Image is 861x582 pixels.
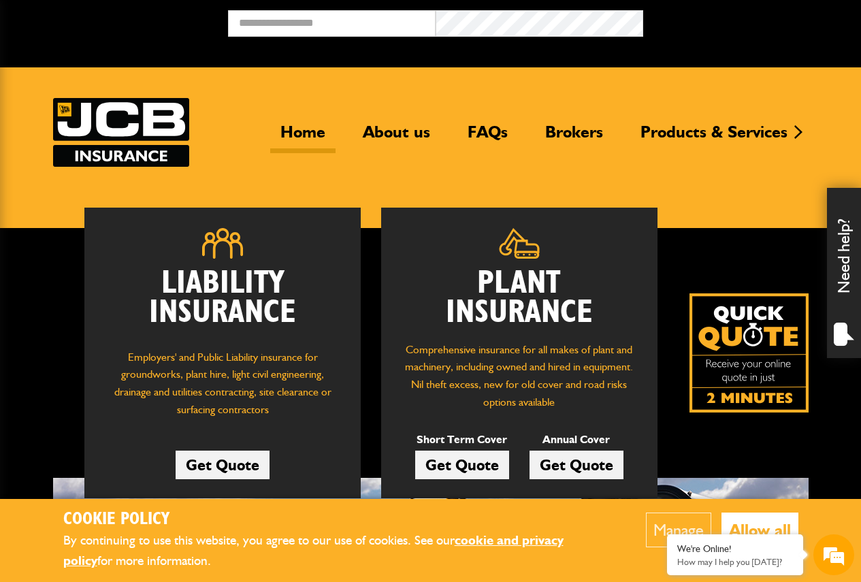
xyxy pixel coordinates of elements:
a: FAQs [457,122,518,153]
img: JCB Insurance Services logo [53,98,189,167]
button: Broker Login [643,10,851,31]
button: Allow all [721,513,798,547]
p: How may I help you today? [677,557,793,567]
a: Get your insurance quote isn just 2-minutes [689,293,809,413]
a: JCB Insurance Services [53,98,189,167]
h2: Plant Insurance [402,269,637,327]
p: Annual Cover [530,431,623,449]
a: cookie and privacy policy [63,532,564,569]
h2: Cookie Policy [63,509,604,530]
a: Products & Services [630,122,798,153]
a: Get Quote [530,451,623,479]
a: Home [270,122,336,153]
p: Employers' and Public Liability insurance for groundworks, plant hire, light civil engineering, d... [105,349,340,425]
p: Short Term Cover [415,431,509,449]
h2: Liability Insurance [105,269,340,335]
p: By continuing to use this website, you agree to our use of cookies. See our for more information. [63,530,604,572]
img: Quick Quote [689,293,809,413]
a: Get Quote [176,451,270,479]
button: Manage [646,513,711,547]
a: Brokers [535,122,613,153]
a: Get Quote [415,451,509,479]
div: We're Online! [677,543,793,555]
div: Need help? [827,188,861,358]
p: Comprehensive insurance for all makes of plant and machinery, including owned and hired in equipm... [402,341,637,410]
a: About us [353,122,440,153]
